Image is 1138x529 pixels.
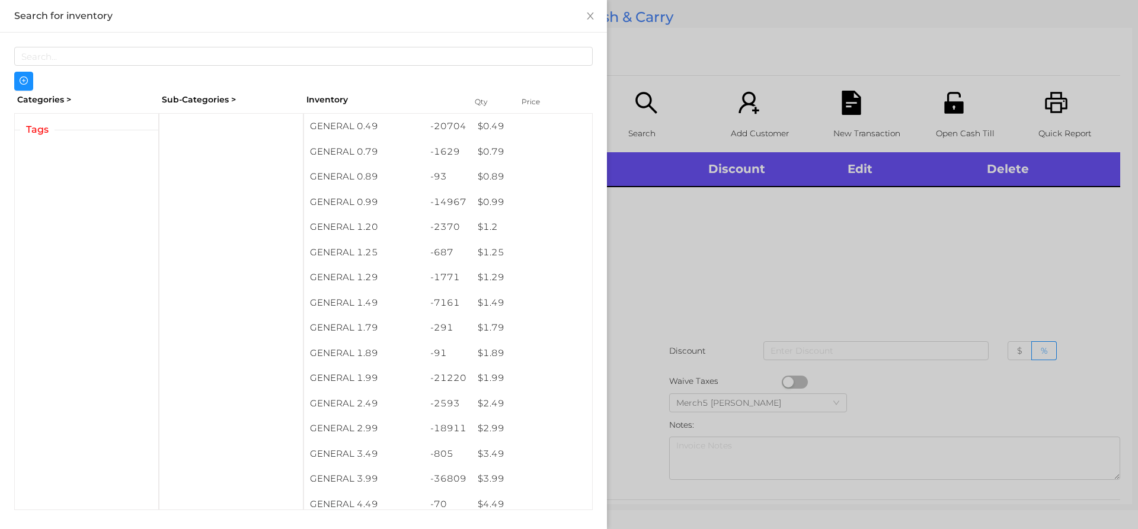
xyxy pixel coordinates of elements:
[424,492,472,517] div: -70
[304,114,424,139] div: GENERAL 0.49
[472,139,592,165] div: $ 0.79
[472,94,507,110] div: Qty
[472,416,592,441] div: $ 2.99
[14,91,159,109] div: Categories >
[424,139,472,165] div: -1629
[472,240,592,265] div: $ 1.25
[424,190,472,215] div: -14967
[304,139,424,165] div: GENERAL 0.79
[424,290,472,316] div: -7161
[304,190,424,215] div: GENERAL 0.99
[304,416,424,441] div: GENERAL 2.99
[424,466,472,492] div: -36809
[586,11,595,21] i: icon: close
[14,47,593,66] input: Search...
[304,391,424,416] div: GENERAL 2.49
[304,164,424,190] div: GENERAL 0.89
[424,315,472,341] div: -291
[472,265,592,290] div: $ 1.29
[424,214,472,240] div: -2370
[304,492,424,517] div: GENERAL 4.49
[424,416,472,441] div: -18911
[472,366,592,391] div: $ 1.99
[424,240,472,265] div: -687
[519,94,566,110] div: Price
[472,341,592,366] div: $ 1.89
[14,9,593,23] div: Search for inventory
[14,72,33,91] button: icon: plus-circle
[304,265,424,290] div: GENERAL 1.29
[424,114,472,139] div: -20704
[304,366,424,391] div: GENERAL 1.99
[304,315,424,341] div: GENERAL 1.79
[306,94,460,106] div: Inventory
[472,315,592,341] div: $ 1.79
[424,441,472,467] div: -805
[424,265,472,290] div: -1771
[424,341,472,366] div: -91
[424,164,472,190] div: -93
[20,123,55,137] span: Tags
[304,214,424,240] div: GENERAL 1.20
[304,441,424,467] div: GENERAL 3.49
[424,366,472,391] div: -21220
[304,341,424,366] div: GENERAL 1.89
[472,290,592,316] div: $ 1.49
[472,214,592,240] div: $ 1.2
[472,466,592,492] div: $ 3.99
[304,466,424,492] div: GENERAL 3.99
[472,391,592,416] div: $ 2.49
[472,441,592,467] div: $ 3.49
[304,240,424,265] div: GENERAL 1.25
[424,391,472,416] div: -2593
[472,164,592,190] div: $ 0.89
[472,114,592,139] div: $ 0.49
[159,91,303,109] div: Sub-Categories >
[472,190,592,215] div: $ 0.99
[304,290,424,316] div: GENERAL 1.49
[472,492,592,517] div: $ 4.49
